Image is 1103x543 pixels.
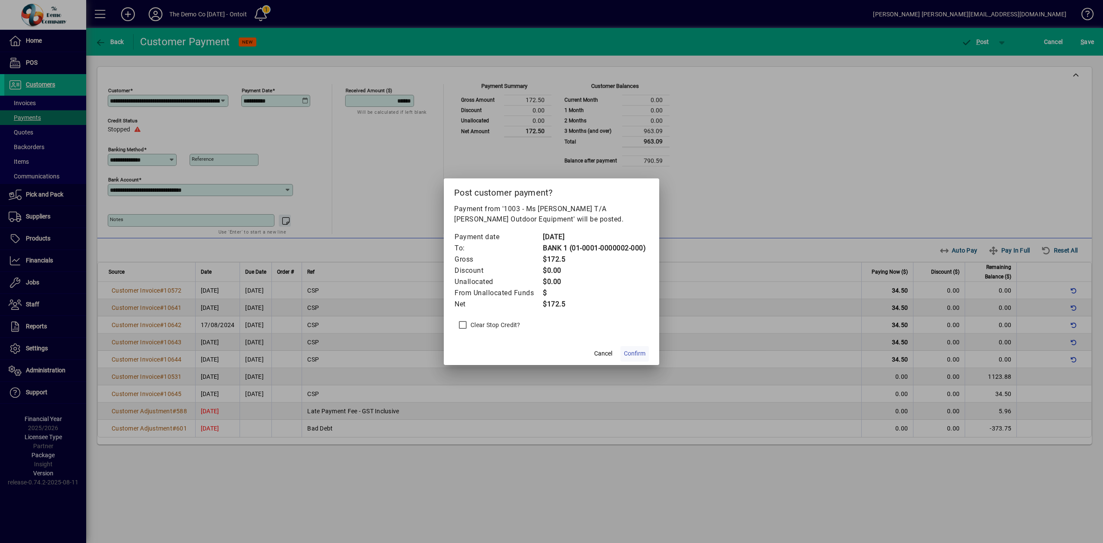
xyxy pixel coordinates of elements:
[589,346,617,362] button: Cancel
[454,299,542,310] td: Net
[454,204,649,225] p: Payment from '1003 - Ms [PERSON_NAME] T/A [PERSON_NAME] Outdoor Equipment' will be posted.
[624,349,645,358] span: Confirm
[454,254,542,265] td: Gross
[542,243,646,254] td: BANK 1 (01-0001-0000002-000)
[542,254,646,265] td: $172.5
[454,276,542,287] td: Unallocated
[542,299,646,310] td: $172.5
[454,243,542,254] td: To:
[542,265,646,276] td: $0.00
[542,231,646,243] td: [DATE]
[444,178,659,203] h2: Post customer payment?
[454,287,542,299] td: From Unallocated Funds
[542,287,646,299] td: $
[454,231,542,243] td: Payment date
[469,321,520,329] label: Clear Stop Credit?
[454,265,542,276] td: Discount
[620,346,649,362] button: Confirm
[594,349,612,358] span: Cancel
[542,276,646,287] td: $0.00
